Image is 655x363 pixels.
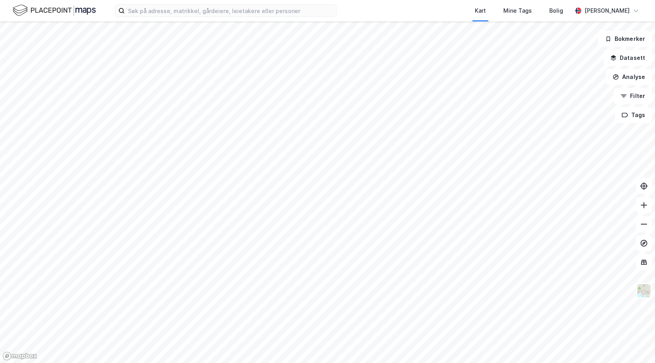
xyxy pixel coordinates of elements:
[125,5,336,17] input: Søk på adresse, matrikkel, gårdeiere, leietakere eller personer
[549,6,563,15] div: Bolig
[503,6,532,15] div: Mine Tags
[475,6,486,15] div: Kart
[585,6,630,15] div: [PERSON_NAME]
[13,4,96,17] img: logo.f888ab2527a4732fd821a326f86c7f29.svg
[615,325,655,363] iframe: Chat Widget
